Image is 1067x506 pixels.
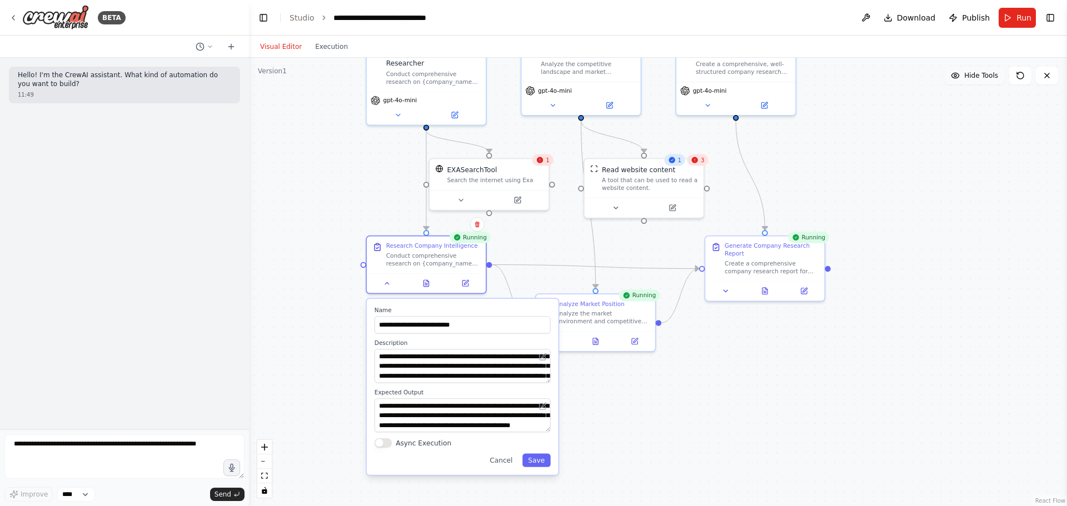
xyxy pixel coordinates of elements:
[537,351,549,363] button: Open in editor
[18,71,231,88] p: Hello! I'm the CrewAI assistant. What kind of automation do you want to build?
[521,42,642,116] div: Market Analysis SpecialistAnalyze the competitive landscape and market environment for {company_n...
[788,232,829,243] div: Running
[535,293,656,352] div: RunningAnalyze Market PositionAnalyze the market environment and competitive landscape for {compa...
[191,40,218,53] button: Switch to previous chat
[257,469,272,483] button: fit view
[541,49,635,58] div: Market Analysis Specialist
[705,236,826,302] div: RunningGenerate Company Research ReportCreate a comprehensive company research report for {compan...
[421,131,494,153] g: Edge from 98145df3-1a21-49d9-87be-93ea195e048e to 07f4a357-3f3b-4cb0-a1bc-60d48c24c4e5
[386,242,478,250] div: Research Company Intelligence
[538,87,572,95] span: gpt-4o-mini
[222,40,240,53] button: Start a new chat
[290,13,315,22] a: Studio
[645,202,699,214] button: Open in side panel
[257,440,272,454] button: zoom in
[256,10,271,26] button: Hide left sidebar
[450,232,491,243] div: Running
[490,194,545,206] button: Open in side panel
[253,40,308,53] button: Visual Editor
[406,278,447,289] button: No output available
[258,67,287,76] div: Version 1
[696,49,790,58] div: Business Report Writer
[602,165,675,174] div: Read website content
[22,5,89,30] img: Logo
[215,490,231,499] span: Send
[290,12,458,23] nav: breadcrumb
[427,109,482,121] button: Open in side panel
[546,156,550,164] span: 1
[375,339,551,347] label: Description
[964,71,998,80] span: Hide Tools
[1016,12,1031,23] span: Run
[223,459,240,476] button: Click to speak your automation idea
[576,121,649,153] g: Edge from 3bbe5874-8509-40ee-ac4a-a945d90b135a to 44a0130c-737b-4041-8809-e1bd5ed7f0bf
[484,453,518,467] button: Cancel
[1035,498,1065,504] a: React Flow attribution
[725,259,819,275] div: Create a comprehensive company research report for {company_name} synthesizing all research findi...
[944,8,994,28] button: Publish
[879,8,940,28] button: Download
[677,156,681,164] span: 1
[999,8,1036,28] button: Run
[787,285,821,297] button: Open in side panel
[602,177,697,192] div: A tool that can be used to read a website content.
[21,490,48,499] span: Improve
[447,165,497,174] div: EXASearchTool
[421,131,431,230] g: Edge from 98145df3-1a21-49d9-87be-93ea195e048e to fb925d46-12f7-4d11-a38c-e139ae7e4adb
[492,260,530,328] g: Edge from fb925d46-12f7-4d11-a38c-e139ae7e4adb to c9885721-c46a-4e5c-80e1-1d47e5e2f520
[575,335,616,347] button: No output available
[555,300,624,308] div: Analyze Market Position
[4,487,53,502] button: Improve
[447,177,542,184] div: Search the internet using Exa
[470,217,485,232] button: Delete node
[745,285,786,297] button: No output available
[537,400,549,412] button: Open in editor
[428,158,550,211] div: 1EXASearchToolEXASearchToolSearch the internet using Exa
[584,158,705,219] div: 13ScrapeWebsiteToolRead website contentA tool that can be used to read a website content.
[366,236,487,294] div: RunningResearch Company IntelligenceConduct comprehensive research on {company_name} to gather es...
[308,40,355,53] button: Execution
[257,454,272,469] button: zoom out
[693,87,727,95] span: gpt-4o-mini
[210,488,245,501] button: Send
[18,91,231,99] div: 11:49
[386,49,480,68] div: Company Intelligence Researcher
[619,289,660,301] div: Running
[257,440,272,498] div: React Flow controls
[448,278,482,289] button: Open in side panel
[661,264,699,328] g: Edge from c9885721-c46a-4e5c-80e1-1d47e5e2f520 to 38649575-34d5-4074-a2fb-bc428c81600e
[731,121,770,230] g: Edge from 28cb03ee-fcca-4a8f-a94d-cd3a0e629b86 to 38649575-34d5-4074-a2fb-bc428c81600e
[386,252,480,267] div: Conduct comprehensive research on {company_name} to gather essential company information includin...
[383,97,417,104] span: gpt-4o-mini
[701,156,705,164] span: 3
[576,121,601,288] g: Edge from 3bbe5874-8509-40ee-ac4a-a945d90b135a to c9885721-c46a-4e5c-80e1-1d47e5e2f520
[375,307,551,314] label: Name
[1043,10,1058,26] button: Show right sidebar
[962,12,990,23] span: Publish
[897,12,936,23] span: Download
[375,389,551,397] label: Expected Output
[590,165,598,173] img: ScrapeWebsiteTool
[696,61,790,76] div: Create a comprehensive, well-structured company research report for {company_name} based on the r...
[257,483,272,498] button: toggle interactivity
[366,42,487,126] div: Company Intelligence ResearcherConduct comprehensive research on {company_name}, gathering key in...
[522,453,551,467] button: Save
[386,70,480,86] div: Conduct comprehensive research on {company_name}, gathering key information about the company's b...
[582,99,636,111] button: Open in side panel
[492,260,699,273] g: Edge from fb925d46-12f7-4d11-a38c-e139ae7e4adb to 38649575-34d5-4074-a2fb-bc428c81600e
[436,165,443,173] img: EXASearchTool
[396,438,451,448] label: Async Execution
[618,335,651,347] button: Open in side panel
[541,61,635,76] div: Analyze the competitive landscape and market environment for {company_name}, including competitor...
[675,42,796,116] div: Business Report WriterCreate a comprehensive, well-structured company research report for {compan...
[944,67,1005,84] button: Hide Tools
[737,99,791,111] button: Open in side panel
[98,11,126,24] div: BETA
[725,242,819,258] div: Generate Company Research Report
[555,310,649,325] div: Analyze the market environment and competitive landscape for {company_name}, including: identific...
